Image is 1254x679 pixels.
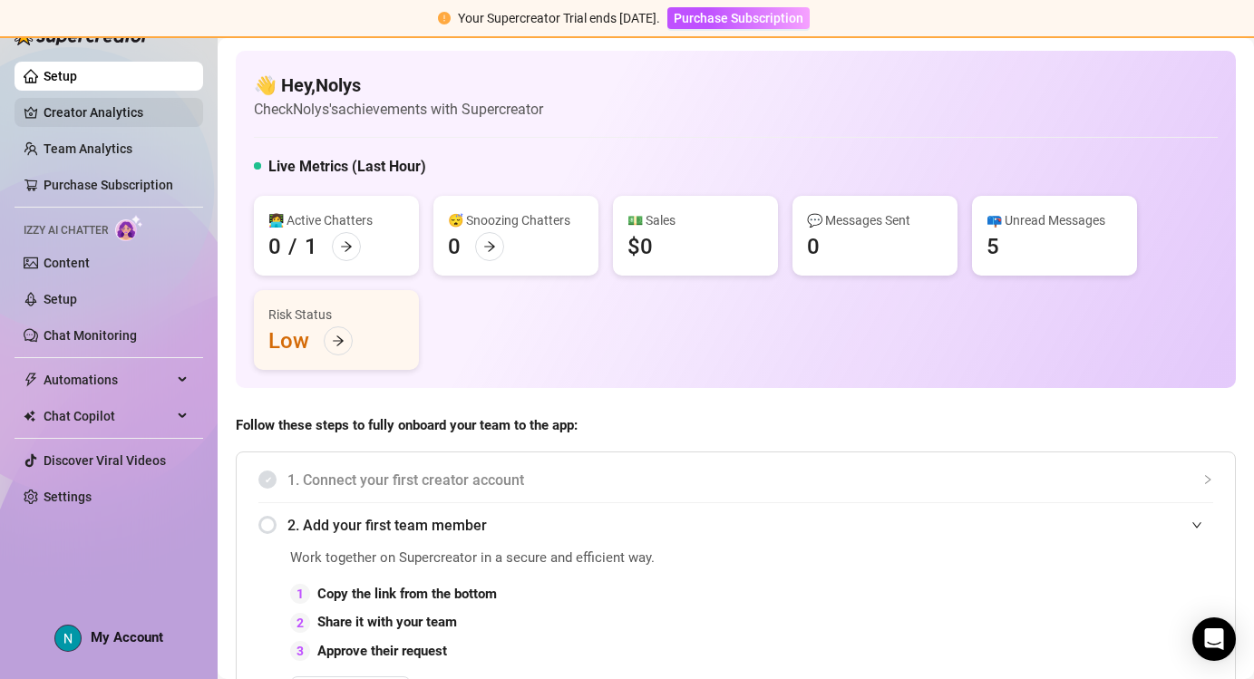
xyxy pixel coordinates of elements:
span: thunderbolt [24,373,38,387]
a: Setup [44,69,77,83]
div: 2 [290,613,310,633]
div: 1 [290,584,310,604]
div: 👩‍💻 Active Chatters [268,210,404,230]
div: 1 [305,232,317,261]
strong: Copy the link from the bottom [317,586,497,602]
div: 💵 Sales [627,210,763,230]
div: 2. Add your first team member [258,503,1213,548]
a: Content [44,256,90,270]
div: 0 [807,232,820,261]
span: Your Supercreator Trial ends [DATE]. [458,11,660,25]
h5: Live Metrics (Last Hour) [268,156,426,178]
div: 😴 Snoozing Chatters [448,210,584,230]
strong: Follow these steps to fully onboard your team to the app: [236,417,578,433]
a: Setup [44,292,77,306]
span: 1. Connect your first creator account [287,469,1213,491]
span: arrow-right [332,335,345,347]
strong: Approve their request [317,643,447,659]
a: Chat Monitoring [44,328,137,343]
a: Purchase Subscription [44,178,173,192]
div: 1. Connect your first creator account [258,458,1213,502]
span: arrow-right [483,240,496,253]
h4: 👋 Hey, Nolys [254,73,543,98]
span: Purchase Subscription [674,11,803,25]
span: My Account [91,629,163,645]
div: Open Intercom Messenger [1192,617,1236,661]
div: 5 [987,232,999,261]
span: Work together on Supercreator in a secure and efficient way. [290,548,805,569]
span: arrow-right [340,240,353,253]
div: 3 [290,641,310,661]
div: 📪 Unread Messages [987,210,1123,230]
a: Creator Analytics [44,98,189,127]
a: Settings [44,490,92,504]
span: Automations [44,365,172,394]
div: $0 [627,232,653,261]
button: Purchase Subscription [667,7,810,29]
span: expanded [1191,519,1202,530]
span: exclamation-circle [438,12,451,24]
a: Team Analytics [44,141,132,156]
div: 0 [268,232,281,261]
div: 0 [448,232,461,261]
article: Check Nolys's achievements with Supercreator [254,98,543,121]
img: Chat Copilot [24,410,35,422]
a: Discover Viral Videos [44,453,166,468]
div: Risk Status [268,305,404,325]
a: Purchase Subscription [667,11,810,25]
span: Izzy AI Chatter [24,222,108,239]
span: Chat Copilot [44,402,172,431]
span: 2. Add your first team member [287,514,1213,537]
img: AI Chatter [115,215,143,241]
img: ACg8ocKsIo15No2QhkFmarKOiSmGjZa1uKHXnwjis_ELLqoT-AIJXQ=s96-c [55,626,81,651]
span: collapsed [1202,474,1213,485]
strong: Share it with your team [317,614,457,630]
div: 💬 Messages Sent [807,210,943,230]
